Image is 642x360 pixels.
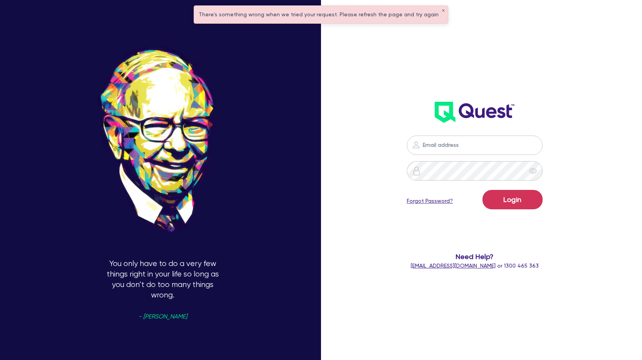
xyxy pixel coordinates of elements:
a: Forgot Password? [407,197,453,205]
span: or 1300 465 363 [411,263,539,269]
img: wH2k97JdezQIQAAAABJRU5ErkJggg== [435,102,514,123]
span: eye [529,167,537,175]
span: - [PERSON_NAME] [139,314,187,320]
input: Email address [407,136,543,155]
button: Login [482,190,543,209]
span: Need Help? [390,251,559,262]
img: icon-password [411,140,421,150]
img: icon-password [412,166,421,176]
a: [EMAIL_ADDRESS][DOMAIN_NAME] [411,263,496,269]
